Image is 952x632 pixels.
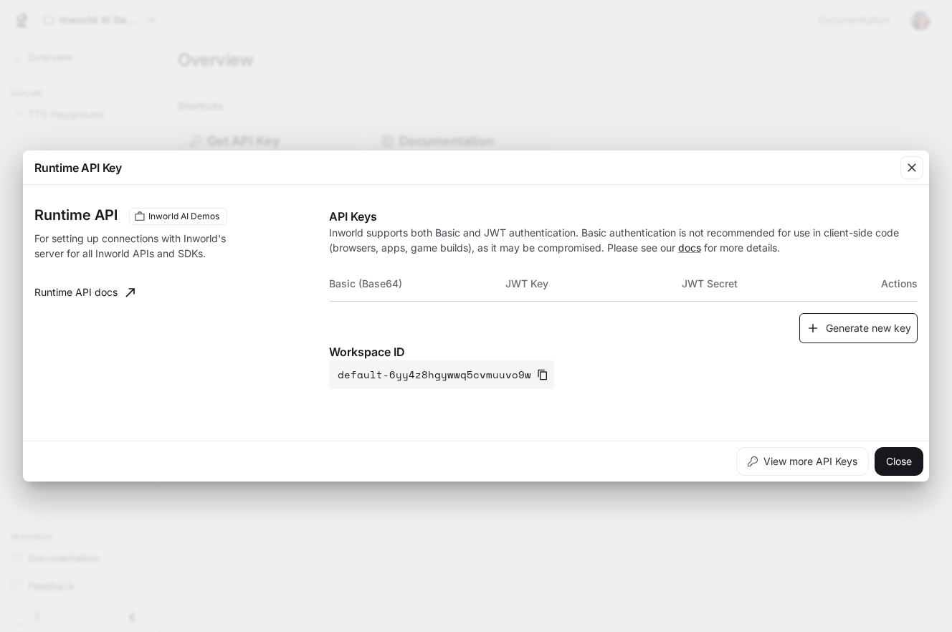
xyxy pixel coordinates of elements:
button: Generate new key [799,313,918,344]
th: JWT Key [505,267,682,301]
p: Runtime API Key [34,159,122,176]
div: These keys will apply to your current workspace only [129,208,227,225]
th: Actions [859,267,918,301]
button: View more API Keys [736,447,869,476]
h3: Runtime API [34,208,118,222]
a: Runtime API docs [29,278,141,307]
p: Inworld supports both Basic and JWT authentication. Basic authentication is not recommended for u... [329,225,918,255]
p: API Keys [329,208,918,225]
th: JWT Secret [682,267,858,301]
button: Close [875,447,923,476]
th: Basic (Base64) [329,267,505,301]
span: Inworld AI Demos [143,210,225,223]
button: default-6yy4z8hgywwq5cvmuuvo9w [329,360,554,389]
p: For setting up connections with Inworld's server for all Inworld APIs and SDKs. [34,231,247,261]
a: docs [678,241,701,254]
p: Workspace ID [329,343,918,360]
